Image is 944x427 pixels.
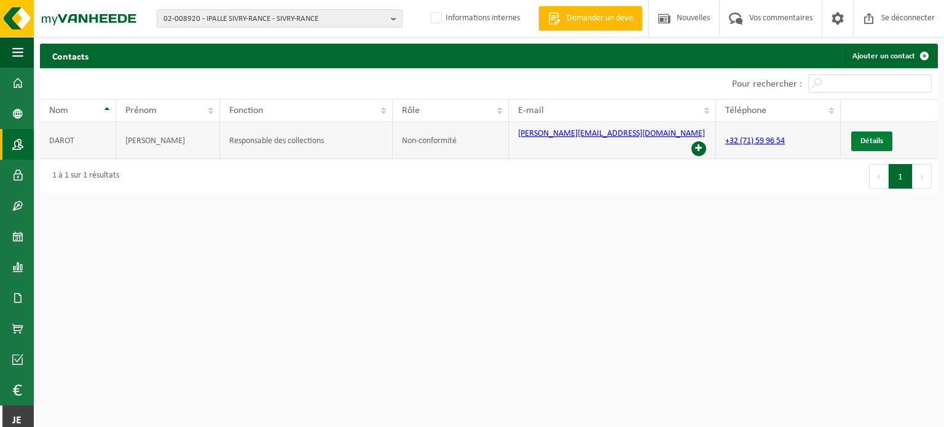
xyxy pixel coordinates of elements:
font: 02-008920 - IPALLE SIVRY-RANCE - SIVRY-RANCE [163,15,318,23]
button: 02-008920 - IPALLE SIVRY-RANCE - SIVRY-RANCE [157,9,403,28]
a: Détails [851,131,892,151]
font: E-mail [518,106,544,116]
font: Ajouter un contact [852,52,915,60]
font: Informations internes [446,14,520,23]
font: Fonction [229,106,263,116]
font: [PERSON_NAME] [125,136,185,146]
font: Prénom [125,106,157,116]
font: Rôle [402,106,420,116]
font: Demander un devis [567,14,633,23]
font: Se déconnecter [881,14,935,23]
font: Nouvelles [677,14,710,23]
a: +32 (71) 59 96 54 [725,136,785,146]
font: Détails [860,137,883,145]
button: 1 [889,164,913,189]
font: 1 [898,173,903,182]
font: 1 à 1 sur 1 résultats [52,171,119,180]
font: Nom [49,106,68,116]
font: DAROT [49,136,74,146]
font: Vos commentaires [749,14,812,23]
font: Pour rechercher : [732,79,802,89]
a: Ajouter un contact [843,44,937,68]
button: Suivant [913,164,932,189]
a: Demander un devis [538,6,642,31]
font: Téléphone [725,106,766,116]
font: je [12,415,22,426]
button: Précédent [869,164,889,189]
font: Contacts [52,52,88,62]
font: Non-conformité [402,136,457,146]
a: [PERSON_NAME][EMAIL_ADDRESS][DOMAIN_NAME] [518,129,705,138]
font: Responsable des collections [229,136,324,146]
